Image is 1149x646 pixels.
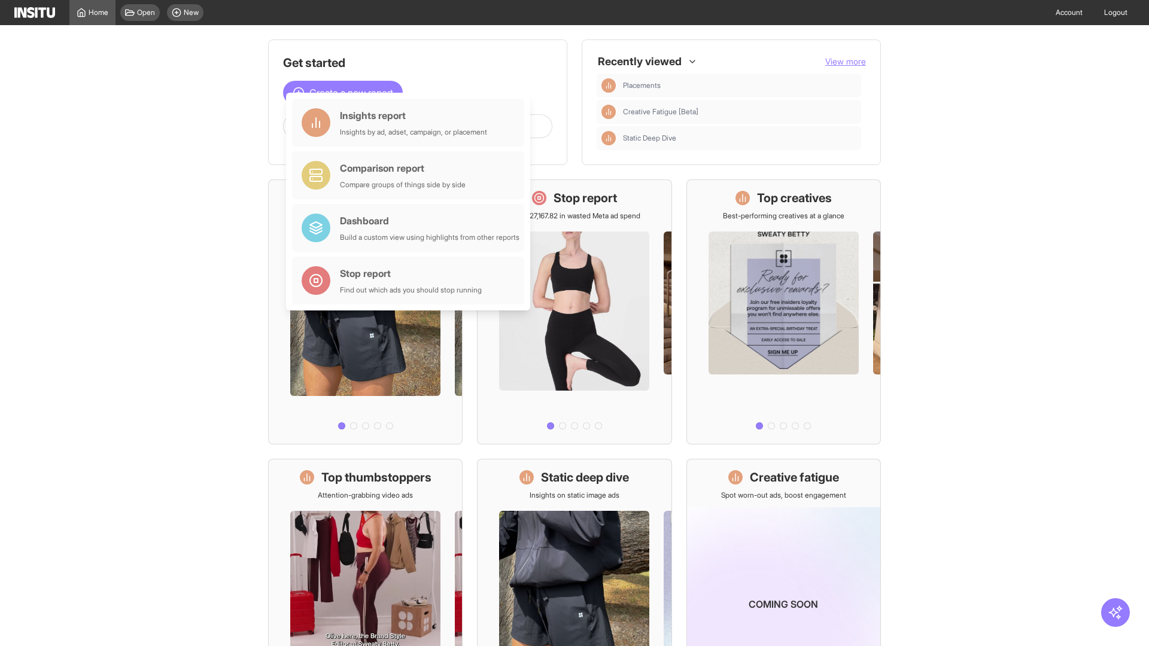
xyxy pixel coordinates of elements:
h1: Top thumbstoppers [321,469,431,486]
div: Insights report [340,108,487,123]
div: Insights [601,78,616,93]
h1: Get started [283,54,552,71]
p: Save £27,167.82 in wasted Meta ad spend [508,211,640,221]
div: Stop report [340,266,482,281]
p: Attention-grabbing video ads [318,490,413,500]
div: Find out which ads you should stop running [340,285,482,295]
h1: Top creatives [757,190,832,206]
img: Logo [14,7,55,18]
div: Compare groups of things side by side [340,180,466,190]
p: Best-performing creatives at a glance [723,211,844,221]
span: Create a new report [309,86,393,100]
button: Create a new report [283,81,403,105]
span: Placements [623,81,661,90]
p: Insights on static image ads [530,490,619,500]
a: What's live nowSee all active ads instantly [268,179,463,444]
div: Comparison report [340,161,466,175]
a: Stop reportSave £27,167.82 in wasted Meta ad spend [477,179,671,444]
button: View more [825,56,866,68]
span: View more [825,56,866,66]
div: Dashboard [340,214,519,228]
span: Creative Fatigue [Beta] [623,107,698,117]
h1: Static deep dive [541,469,629,486]
span: Static Deep Dive [623,133,856,143]
span: New [184,8,199,17]
a: Top creativesBest-performing creatives at a glance [686,179,881,444]
div: Insights by ad, adset, campaign, or placement [340,127,487,137]
span: Home [89,8,108,17]
span: Open [137,8,155,17]
span: Creative Fatigue [Beta] [623,107,856,117]
h1: Stop report [554,190,617,206]
div: Insights [601,131,616,145]
div: Insights [601,105,616,119]
span: Static Deep Dive [623,133,676,143]
span: Placements [623,81,856,90]
div: Build a custom view using highlights from other reports [340,233,519,242]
